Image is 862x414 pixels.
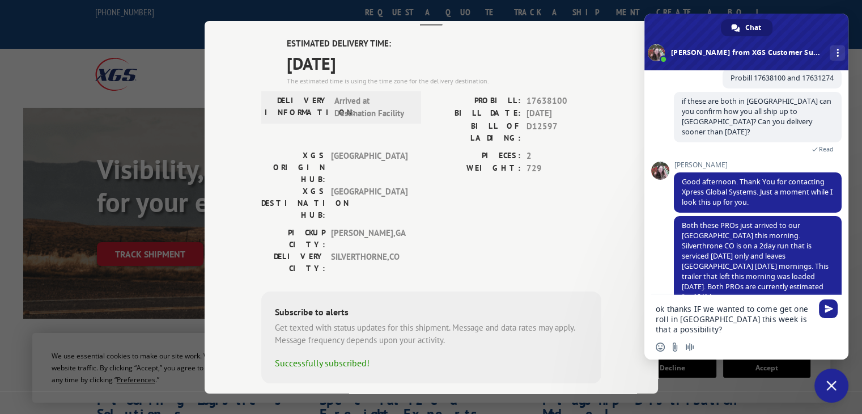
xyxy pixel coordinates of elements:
[431,162,521,175] label: WEIGHT:
[682,221,829,302] span: Both these PROs just arrived to our [GEOGRAPHIC_DATA] this morning. Silverthrone CO is on a 2day ...
[819,145,834,153] span: Read
[275,305,588,321] div: Subscribe to alerts
[287,75,601,86] div: The estimated time is using the time zone for the delivery destination.
[287,37,601,50] label: ESTIMATED DELIVERY TIME:
[431,149,521,162] label: PIECES:
[656,343,665,352] span: Insert an emoji
[334,94,411,120] span: Arrived at Destination Facility
[261,149,325,185] label: XGS ORIGIN HUB:
[819,299,838,318] span: Send
[526,162,601,175] span: 729
[670,343,680,352] span: Send a file
[526,120,601,143] span: D12597
[682,177,833,207] span: Good afternoon. Thank You for contacting Xpress Global Systems. Just a moment while I look this u...
[331,185,407,221] span: [GEOGRAPHIC_DATA]
[526,149,601,162] span: 2
[331,226,407,250] span: [PERSON_NAME] , GA
[275,321,588,347] div: Get texted with status updates for this shipment. Message and data rates may apply. Message frequ...
[685,343,694,352] span: Audio message
[814,369,848,403] div: Close chat
[526,107,601,120] span: [DATE]
[745,19,761,36] span: Chat
[682,96,831,137] span: if these are both in [GEOGRAPHIC_DATA] can you confirm how you all ship up to [GEOGRAPHIC_DATA]? ...
[721,19,772,36] div: Chat
[275,356,588,369] div: Successfully subscribed!
[331,250,407,274] span: SILVERTHORNE , CO
[261,226,325,250] label: PICKUP CITY:
[431,120,521,143] label: BILL OF LADING:
[526,94,601,107] span: 17638100
[656,304,812,335] textarea: Compose your message...
[331,149,407,185] span: [GEOGRAPHIC_DATA]
[731,73,834,83] span: Probill 17638100 and 17631274
[265,94,329,120] label: DELIVERY INFORMATION:
[431,107,521,120] label: BILL DATE:
[287,50,601,75] span: [DATE]
[261,250,325,274] label: DELIVERY CITY:
[830,45,845,61] div: More channels
[674,161,842,169] span: [PERSON_NAME]
[261,185,325,221] label: XGS DESTINATION HUB:
[431,94,521,107] label: PROBILL:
